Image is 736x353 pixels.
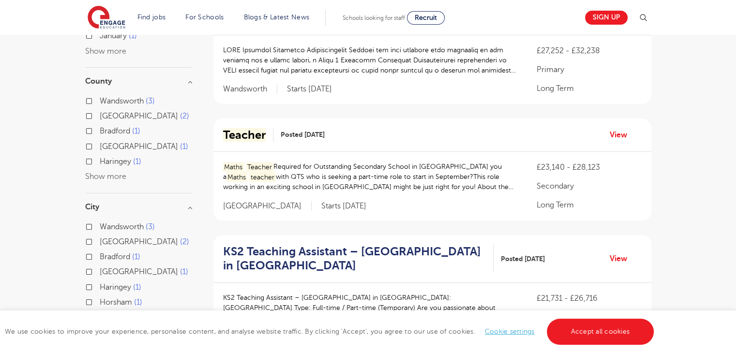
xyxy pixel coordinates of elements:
span: [GEOGRAPHIC_DATA] [223,201,312,211]
input: Wandsworth 3 [100,97,106,103]
a: Accept all cookies [547,319,654,345]
p: LORE Ipsumdol Sitametco Adipiscingelit Seddoei tem inci utlabore etdo magnaaliq en adm veniamq no... [223,45,518,75]
p: Required for Outstanding Secondary School in [GEOGRAPHIC_DATA] you a with QTS who is seeking a pa... [223,162,518,192]
p: Long Term [537,83,641,94]
span: Wandsworth [100,222,144,231]
input: Haringey 1 [100,157,106,163]
input: Bradford 1 [100,252,106,259]
img: Engage Education [88,6,125,30]
span: Wandsworth [100,97,144,105]
span: 1 [129,31,137,40]
a: Sign up [585,11,628,25]
span: 1 [133,283,141,292]
span: Bradford [100,127,130,135]
input: [GEOGRAPHIC_DATA] 2 [100,112,106,118]
input: Horsham 1 [100,298,106,304]
span: 1 [132,252,140,261]
span: 1 [180,142,188,151]
p: £21,731 - £26,716 [537,293,641,304]
span: 3 [146,222,155,231]
a: Recruit [407,11,445,25]
input: Bradford 1 [100,127,106,133]
p: £27,252 - £32,238 [537,45,641,57]
span: 1 [133,157,141,166]
p: £23,140 - £28,123 [537,162,641,173]
a: Blogs & Latest News [244,14,310,21]
a: View [610,252,634,265]
a: Find jobs [137,14,166,21]
button: Show more [85,47,126,56]
p: KS2 Teaching Assistant – [GEOGRAPHIC_DATA] in [GEOGRAPHIC_DATA]: [GEOGRAPHIC_DATA] Type: Full-tim... [223,293,518,323]
p: Starts [DATE] [321,201,366,211]
span: Horsham [100,298,132,307]
span: We use cookies to improve your experience, personalise content, and analyse website traffic. By c... [5,328,656,335]
input: Wandsworth 3 [100,222,106,229]
mark: Teacher [246,162,273,172]
p: Starts [DATE] [287,84,332,94]
span: Wandsworth [223,84,277,94]
span: Schools looking for staff [343,15,405,21]
span: [GEOGRAPHIC_DATA] [100,237,178,246]
span: [GEOGRAPHIC_DATA] [100,267,178,276]
span: Recruit [415,14,437,21]
p: Secondary [537,180,641,192]
button: Show more [85,172,126,181]
mark: Maths [223,162,244,172]
span: Haringey [100,283,131,292]
p: Primary [537,64,641,75]
span: 1 [134,298,142,307]
span: 3 [146,97,155,105]
span: Haringey [100,157,131,166]
a: KS2 Teaching Assistant – [GEOGRAPHIC_DATA] in [GEOGRAPHIC_DATA] [223,245,494,273]
mark: Maths [226,172,248,182]
span: 1 [180,267,188,276]
span: [GEOGRAPHIC_DATA] [100,142,178,151]
input: [GEOGRAPHIC_DATA] 1 [100,267,106,274]
span: January [100,31,127,40]
span: Posted [DATE] [501,254,545,264]
a: Teacher [223,128,273,142]
mark: Teacher [223,128,266,142]
span: 1 [132,127,140,135]
h3: City [85,203,192,211]
input: [GEOGRAPHIC_DATA] 2 [100,237,106,244]
a: For Schools [185,14,224,21]
span: 2 [180,237,189,246]
h2: KS2 Teaching Assistant – [GEOGRAPHIC_DATA] in [GEOGRAPHIC_DATA] [223,245,486,273]
span: Posted [DATE] [281,130,325,140]
span: [GEOGRAPHIC_DATA] [100,112,178,120]
input: [GEOGRAPHIC_DATA] 1 [100,142,106,148]
a: Cookie settings [485,328,535,335]
span: 2 [180,112,189,120]
span: Bradford [100,252,130,261]
a: View [610,129,634,141]
h3: County [85,77,192,85]
p: Long Term [537,199,641,211]
mark: teacher [249,172,276,182]
input: Haringey 1 [100,283,106,289]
